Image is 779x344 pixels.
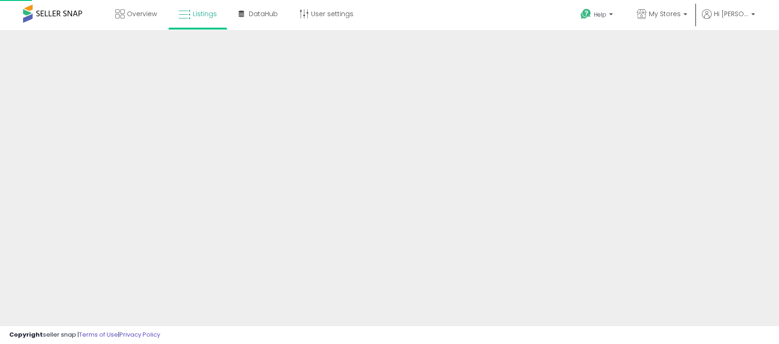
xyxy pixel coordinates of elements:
[193,9,217,18] span: Listings
[120,330,160,339] a: Privacy Policy
[9,331,160,339] div: seller snap | |
[714,9,749,18] span: Hi [PERSON_NAME]
[249,9,278,18] span: DataHub
[127,9,157,18] span: Overview
[649,9,681,18] span: My Stores
[702,9,755,30] a: Hi [PERSON_NAME]
[79,330,118,339] a: Terms of Use
[573,1,622,30] a: Help
[9,330,43,339] strong: Copyright
[594,11,606,18] span: Help
[580,8,592,20] i: Get Help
